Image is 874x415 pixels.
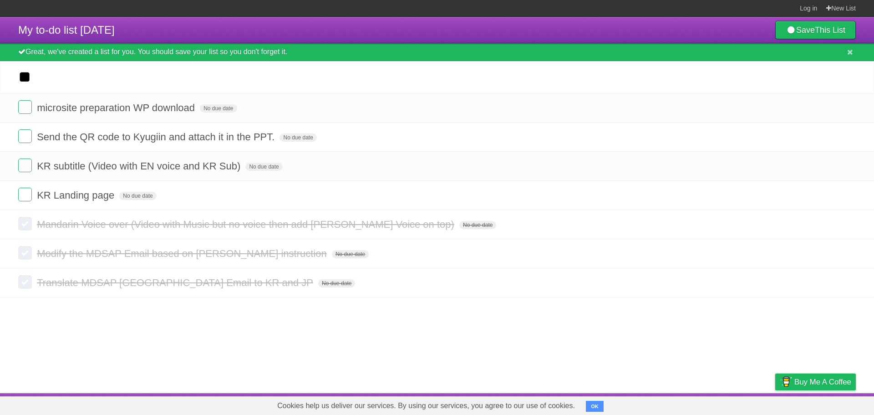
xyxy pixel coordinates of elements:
a: Terms [732,395,752,413]
span: No due date [332,250,369,258]
a: About [654,395,673,413]
span: KR Landing page [37,190,117,201]
a: Developers [684,395,721,413]
a: Privacy [763,395,787,413]
label: Done [18,188,32,201]
span: No due date [459,221,496,229]
span: My to-do list [DATE] [18,24,115,36]
span: Buy me a coffee [794,374,851,390]
span: No due date [318,279,355,287]
span: Modify the MDSAP Email based on [PERSON_NAME] instruction [37,248,329,259]
span: KR subtitle (Video with EN voice and KR Sub) [37,160,243,172]
a: SaveThis List [775,21,856,39]
label: Done [18,246,32,260]
label: Done [18,275,32,289]
label: Done [18,159,32,172]
label: Done [18,100,32,114]
span: Cookies help us deliver our services. By using our services, you agree to our use of cookies. [268,397,584,415]
label: Done [18,129,32,143]
a: Suggest a feature [798,395,856,413]
b: This List [815,26,845,35]
span: No due date [279,133,316,142]
img: Buy me a coffee [780,374,792,389]
a: Buy me a coffee [775,374,856,390]
span: No due date [119,192,156,200]
label: Done [18,217,32,231]
span: No due date [200,104,237,113]
button: OK [586,401,604,412]
span: No due date [245,163,282,171]
span: Send the QR code to Kyugiin and attach it in the PPT. [37,131,277,143]
span: Mandarin Voice over (Video with Music but no voice then add [PERSON_NAME] Voice on top) [37,219,457,230]
span: Translate MDSAP [GEOGRAPHIC_DATA] Email to KR and JP [37,277,315,288]
span: microsite preparation WP download [37,102,197,113]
